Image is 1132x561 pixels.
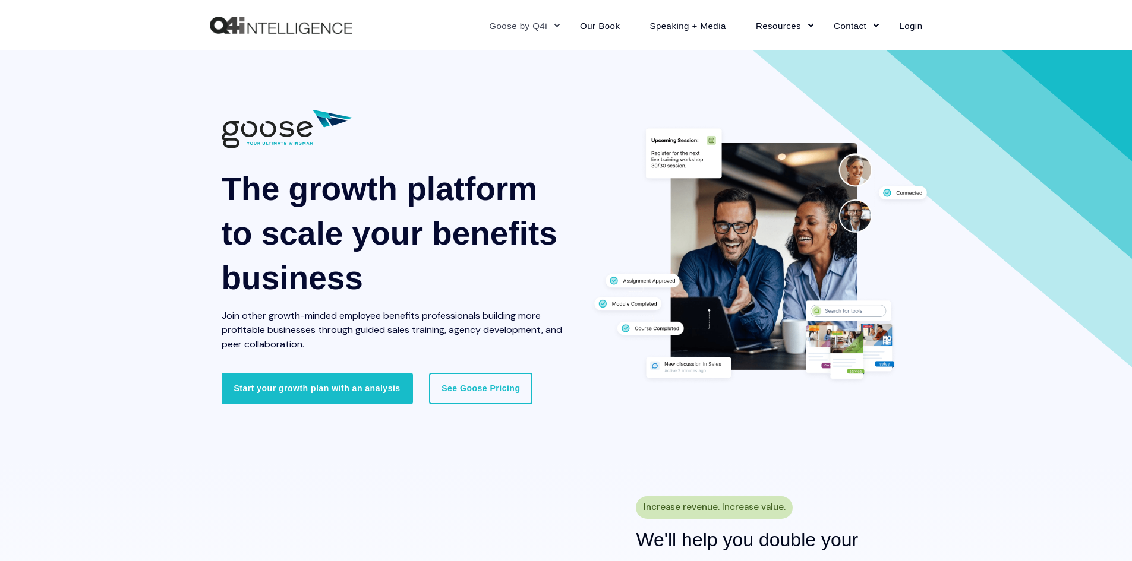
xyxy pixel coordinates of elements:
[222,170,557,296] span: The growth platform to scale your benefits business
[210,17,352,34] img: Q4intelligence, LLC logo
[587,123,935,388] img: Two professionals working together at a desk surrounded by graphics displaying different features...
[222,110,352,148] img: 01882 Goose Q4i Logo wTag-CC
[644,499,786,516] span: Increase revenue. Increase value.
[210,17,352,34] a: Back to Home
[429,373,532,404] a: See Goose Pricing
[222,309,562,350] span: Join other growth-minded employee benefits professionals building more profitable businesses thro...
[222,373,413,404] a: Start your growth plan with an analysis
